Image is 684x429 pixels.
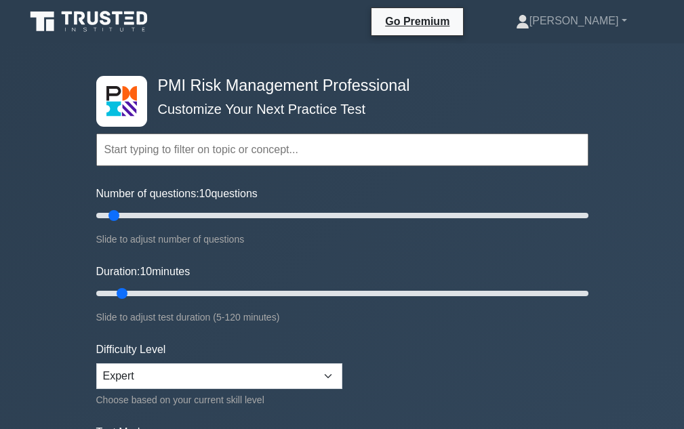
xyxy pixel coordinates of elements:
[96,309,588,325] div: Slide to adjust test duration (5-120 minutes)
[377,13,458,30] a: Go Premium
[140,266,152,277] span: 10
[96,186,258,202] label: Number of questions: questions
[96,134,588,166] input: Start typing to filter on topic or concept...
[199,188,212,199] span: 10
[96,264,190,280] label: Duration: minutes
[96,392,342,408] div: Choose based on your current skill level
[483,7,660,35] a: [PERSON_NAME]
[153,76,522,95] h4: PMI Risk Management Professional
[96,231,588,247] div: Slide to adjust number of questions
[96,342,166,358] label: Difficulty Level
